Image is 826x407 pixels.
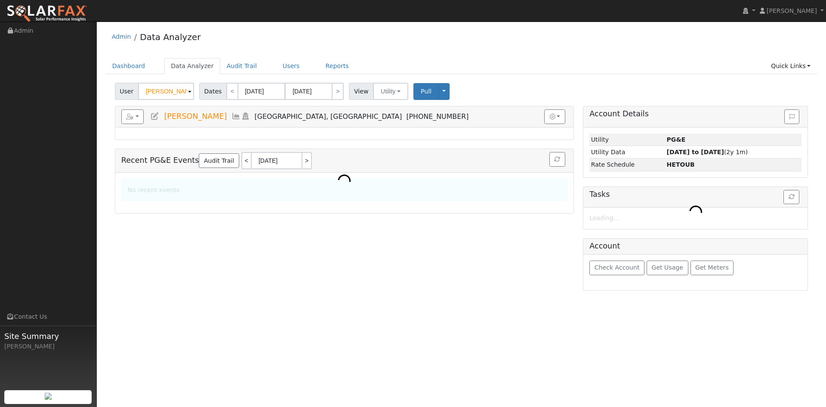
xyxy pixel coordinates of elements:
a: < [226,83,238,100]
span: Get Usage [652,264,683,271]
a: Login As (last Never) [241,112,250,121]
h5: Account Details [589,109,801,118]
span: [PHONE_NUMBER] [406,112,468,121]
span: [PERSON_NAME] [767,7,817,14]
h5: Recent PG&E Events [121,152,567,169]
span: User [115,83,139,100]
div: [PERSON_NAME] [4,342,92,351]
strong: ID: 17181894, authorized: 08/15/25 [667,136,686,143]
a: Dashboard [106,58,152,74]
img: retrieve [45,393,52,400]
span: Pull [421,88,431,95]
a: Data Analyzer [164,58,220,74]
a: Audit Trail [199,153,239,168]
button: Refresh [549,152,565,167]
input: Select a User [138,83,194,100]
button: Check Account [589,261,644,275]
a: > [302,152,312,169]
span: View [349,83,373,100]
button: Refresh [783,190,799,205]
a: Quick Links [764,58,817,74]
h5: Tasks [589,190,801,199]
a: Admin [112,33,131,40]
a: Audit Trail [220,58,263,74]
a: Data Analyzer [140,32,200,42]
span: Check Account [595,264,640,271]
strong: [DATE] to [DATE] [667,149,724,155]
span: [PERSON_NAME] [164,112,227,121]
td: Utility Data [589,146,665,158]
span: Get Meters [695,264,729,271]
a: > [332,83,344,100]
button: Pull [413,83,439,100]
a: Users [276,58,306,74]
button: Get Usage [647,261,688,275]
span: (2y 1m) [667,149,748,155]
a: Edit User (35546) [150,112,160,121]
span: [GEOGRAPHIC_DATA], [GEOGRAPHIC_DATA] [255,112,402,121]
a: < [241,152,251,169]
a: Reports [319,58,355,74]
button: Utility [373,83,408,100]
a: Multi-Series Graph [231,112,241,121]
td: Rate Schedule [589,158,665,171]
span: Dates [199,83,227,100]
strong: X [667,161,695,168]
img: SolarFax [6,5,87,23]
h5: Account [589,242,620,250]
button: Issue History [784,109,799,124]
button: Get Meters [690,261,734,275]
td: Utility [589,134,665,146]
span: Site Summary [4,330,92,342]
